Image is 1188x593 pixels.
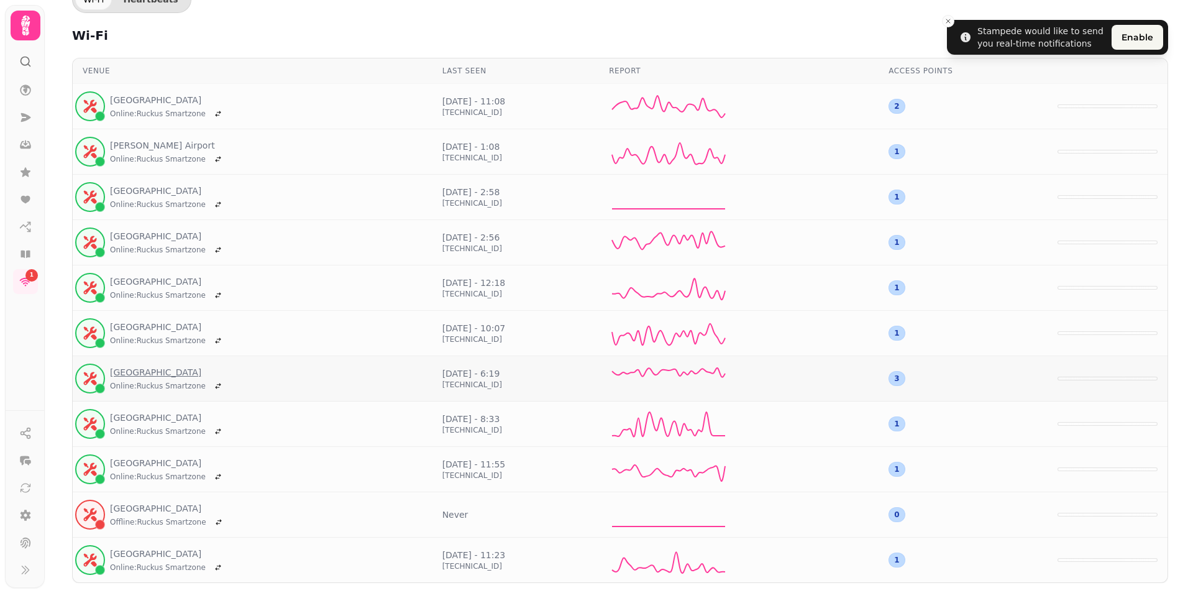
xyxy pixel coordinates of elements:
[442,334,506,344] p: [TECHNICAL_ID]
[889,553,905,568] div: 1
[110,94,226,106] a: [GEOGRAPHIC_DATA]
[442,277,506,289] p: [DATE] - 12:18
[442,322,506,334] p: [DATE] - 10:07
[442,508,468,521] p: Never
[889,326,905,341] div: 1
[442,108,506,117] p: [TECHNICAL_ID]
[442,66,590,76] div: Last seen
[110,366,226,379] a: [GEOGRAPHIC_DATA]
[110,548,226,560] a: [GEOGRAPHIC_DATA]
[442,561,506,571] p: [TECHNICAL_ID]
[977,25,1107,50] div: Stampede would like to send you real-time notifications
[889,416,905,431] div: 1
[110,336,206,346] span: Online : Ruckus Smartzone
[110,411,226,424] a: [GEOGRAPHIC_DATA]
[110,426,206,436] span: Online : Ruckus Smartzone
[442,549,506,561] p: [DATE] - 11:23
[110,185,226,197] a: [GEOGRAPHIC_DATA]
[442,140,502,153] p: [DATE] - 1:08
[1126,533,1188,593] iframe: Chat Widget
[442,95,506,108] p: [DATE] - 11:08
[442,244,502,254] p: [TECHNICAL_ID]
[110,381,206,391] span: Online : Ruckus Smartzone
[110,502,226,515] a: [GEOGRAPHIC_DATA]
[942,15,954,27] button: Close toast
[110,275,226,288] a: [GEOGRAPHIC_DATA]
[889,507,905,522] div: 0
[442,471,506,480] p: [TECHNICAL_ID]
[442,198,502,208] p: [TECHNICAL_ID]
[889,190,905,205] div: 1
[72,27,108,44] h2: Wi-Fi
[442,458,506,471] p: [DATE] - 11:55
[13,269,38,294] a: 1
[110,154,206,164] span: Online : Ruckus Smartzone
[889,462,905,477] div: 1
[110,321,226,333] a: [GEOGRAPHIC_DATA]
[889,371,905,386] div: 3
[442,413,502,425] p: [DATE] - 8:33
[110,245,206,255] span: Online : Ruckus Smartzone
[110,139,226,152] a: [PERSON_NAME] Airport
[110,230,226,242] a: [GEOGRAPHIC_DATA]
[889,144,905,159] div: 1
[889,99,905,114] div: 2
[442,425,502,435] p: [TECHNICAL_ID]
[442,153,502,163] p: [TECHNICAL_ID]
[83,66,423,76] div: Venue
[442,289,506,299] p: [TECHNICAL_ID]
[30,271,34,280] span: 1
[442,231,502,244] p: [DATE] - 2:56
[889,66,1038,76] div: Access points
[110,290,206,300] span: Online : Ruckus Smartzone
[442,186,502,198] p: [DATE] - 2:58
[442,380,502,390] p: [TECHNICAL_ID]
[110,563,206,572] span: Online : Ruckus Smartzone
[110,109,206,119] span: Online : Ruckus Smartzone
[609,66,869,76] div: Report
[110,472,206,482] span: Online : Ruckus Smartzone
[1112,25,1163,50] button: Enable
[110,200,206,209] span: Online : Ruckus Smartzone
[442,367,502,380] p: [DATE] - 6:19
[110,517,206,527] span: Offline : Ruckus Smartzone
[889,235,905,250] div: 1
[889,280,905,295] div: 1
[110,457,226,469] a: [GEOGRAPHIC_DATA]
